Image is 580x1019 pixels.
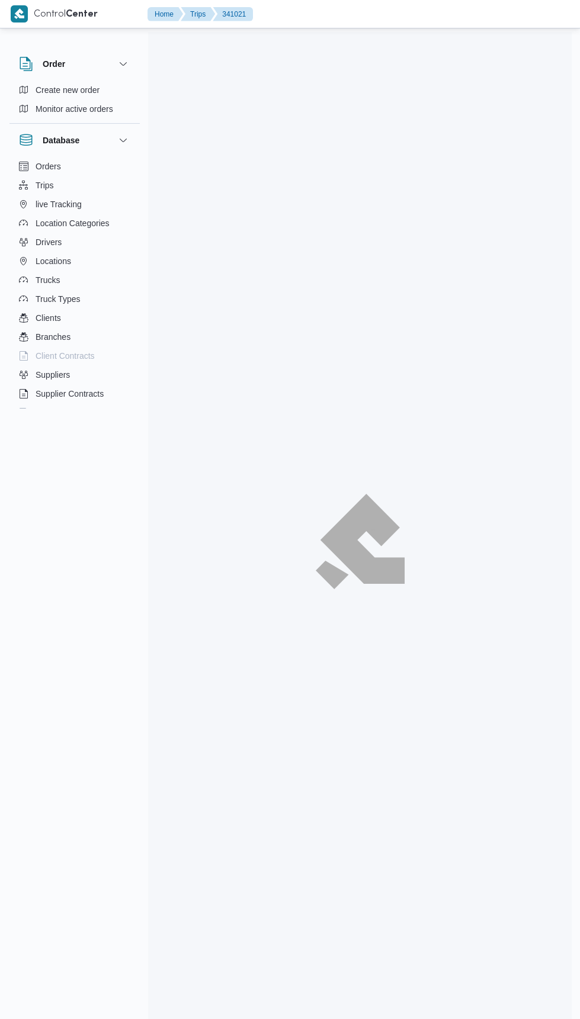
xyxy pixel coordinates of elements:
button: Order [19,57,130,71]
img: ILLA Logo [318,497,402,586]
button: Monitor active orders [14,99,135,118]
button: Client Contracts [14,346,135,365]
span: Locations [36,254,71,268]
button: Trips [181,7,215,21]
span: Location Categories [36,216,110,230]
span: Truck Types [36,292,80,306]
span: Trucks [36,273,60,287]
div: Order [9,81,140,123]
span: Monitor active orders [36,102,113,116]
div: Database [9,157,140,413]
button: Location Categories [14,214,135,233]
span: Devices [36,406,65,420]
span: Trips [36,178,54,192]
button: Truck Types [14,290,135,308]
button: Home [148,7,183,21]
button: Branches [14,327,135,346]
button: Locations [14,252,135,271]
button: Database [19,133,130,147]
span: Clients [36,311,61,325]
span: Client Contracts [36,349,95,363]
span: Branches [36,330,71,344]
button: Supplier Contracts [14,384,135,403]
span: Create new order [36,83,100,97]
span: Drivers [36,235,62,249]
span: Suppliers [36,368,70,382]
button: 341021 [213,7,253,21]
span: Supplier Contracts [36,387,104,401]
h3: Order [43,57,65,71]
img: X8yXhbKr1z7QwAAAABJRU5ErkJggg== [11,5,28,22]
b: Center [66,10,98,19]
button: Clients [14,308,135,327]
button: live Tracking [14,195,135,214]
span: Orders [36,159,61,173]
span: live Tracking [36,197,82,211]
button: Orders [14,157,135,176]
button: Suppliers [14,365,135,384]
button: Drivers [14,233,135,252]
button: Trips [14,176,135,195]
h3: Database [43,133,79,147]
button: Trucks [14,271,135,290]
button: Devices [14,403,135,422]
button: Create new order [14,81,135,99]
